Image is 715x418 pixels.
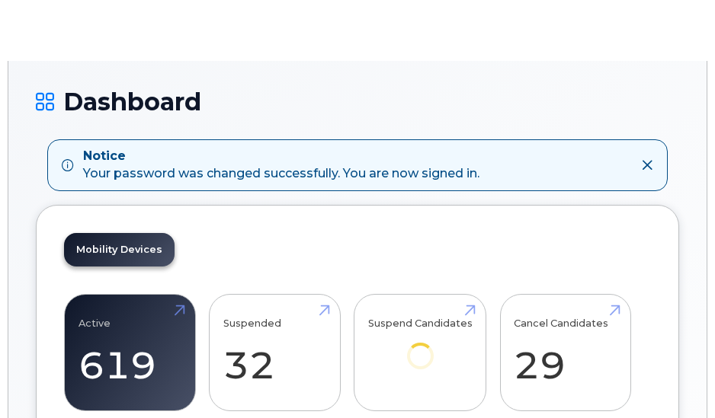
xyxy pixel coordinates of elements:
a: Cancel Candidates 29 [514,302,617,403]
a: Mobility Devices [64,233,175,266]
a: Suspend Candidates [368,302,473,390]
div: Your password was changed successfully. You are now signed in. [83,148,479,183]
strong: Notice [83,148,479,165]
a: Suspended 32 [223,302,326,403]
a: Active 619 [79,302,181,403]
h1: Dashboard [36,88,679,115]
